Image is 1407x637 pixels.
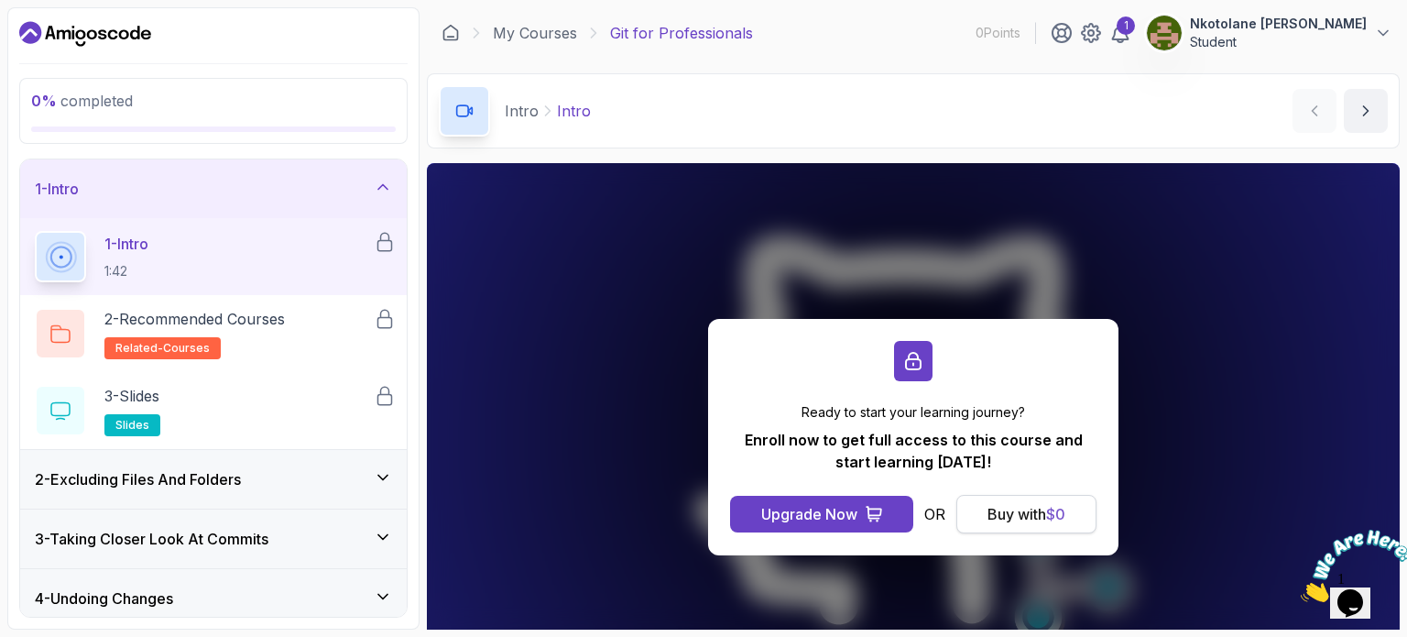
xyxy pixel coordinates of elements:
[1293,522,1407,610] iframe: chat widget
[956,495,1096,533] button: Buy with$0
[442,24,460,42] a: Dashboard
[1117,16,1135,35] div: 1
[35,308,392,359] button: 2-Recommended Coursesrelated-courses
[35,178,79,200] h3: 1 - Intro
[1147,16,1182,50] img: user profile image
[104,385,159,407] p: 3 - Slides
[31,92,133,110] span: completed
[104,308,285,330] p: 2 - Recommended Courses
[610,22,753,44] p: Git for Professionals
[1344,89,1388,133] button: next content
[104,233,148,255] p: 1 - Intro
[730,403,1096,422] p: Ready to start your learning journey?
[35,385,392,436] button: 3-Slidesslides
[987,503,1065,525] div: Buy with
[1109,22,1131,44] a: 1
[20,159,407,218] button: 1-Intro
[976,24,1020,42] p: 0 Points
[31,92,57,110] span: 0 %
[35,588,173,610] h3: 4 - Undoing Changes
[761,503,857,525] div: Upgrade Now
[505,100,539,122] p: Intro
[20,569,407,628] button: 4-Undoing Changes
[557,100,591,122] p: Intro
[1046,505,1065,523] span: $ 0
[7,7,121,80] img: Chat attention grabber
[35,468,241,490] h3: 2 - Excluding Files And Folders
[35,231,392,282] button: 1-Intro1:42
[1190,15,1367,33] p: Nkotolane [PERSON_NAME]
[7,7,15,23] span: 1
[924,503,945,525] p: OR
[1146,15,1392,51] button: user profile imageNkotolane [PERSON_NAME]Student
[19,19,151,49] a: Dashboard
[1292,89,1336,133] button: previous content
[1190,33,1367,51] p: Student
[730,496,913,533] button: Upgrade Now
[493,22,577,44] a: My Courses
[115,418,149,433] span: slides
[35,528,268,550] h3: 3 - Taking Closer Look At Commits
[20,450,407,509] button: 2-Excluding Files And Folders
[20,510,407,568] button: 3-Taking Closer Look At Commits
[104,262,148,280] p: 1:42
[115,341,210,356] span: related-courses
[730,429,1096,473] p: Enroll now to get full access to this course and start learning [DATE]!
